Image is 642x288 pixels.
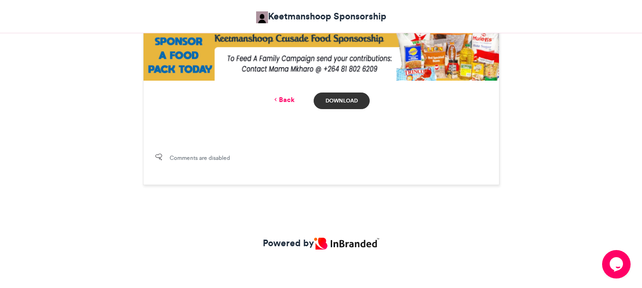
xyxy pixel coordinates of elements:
a: Powered by [263,236,379,250]
img: Keetmanshoop Sponsorship [256,11,268,23]
span: Comments are disabled [170,154,230,162]
a: Back [272,95,295,105]
iframe: chat widget [602,250,632,279]
a: Keetmanshoop Sponsorship [256,9,386,23]
a: Download [314,93,369,109]
img: Inbranded [314,238,379,250]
